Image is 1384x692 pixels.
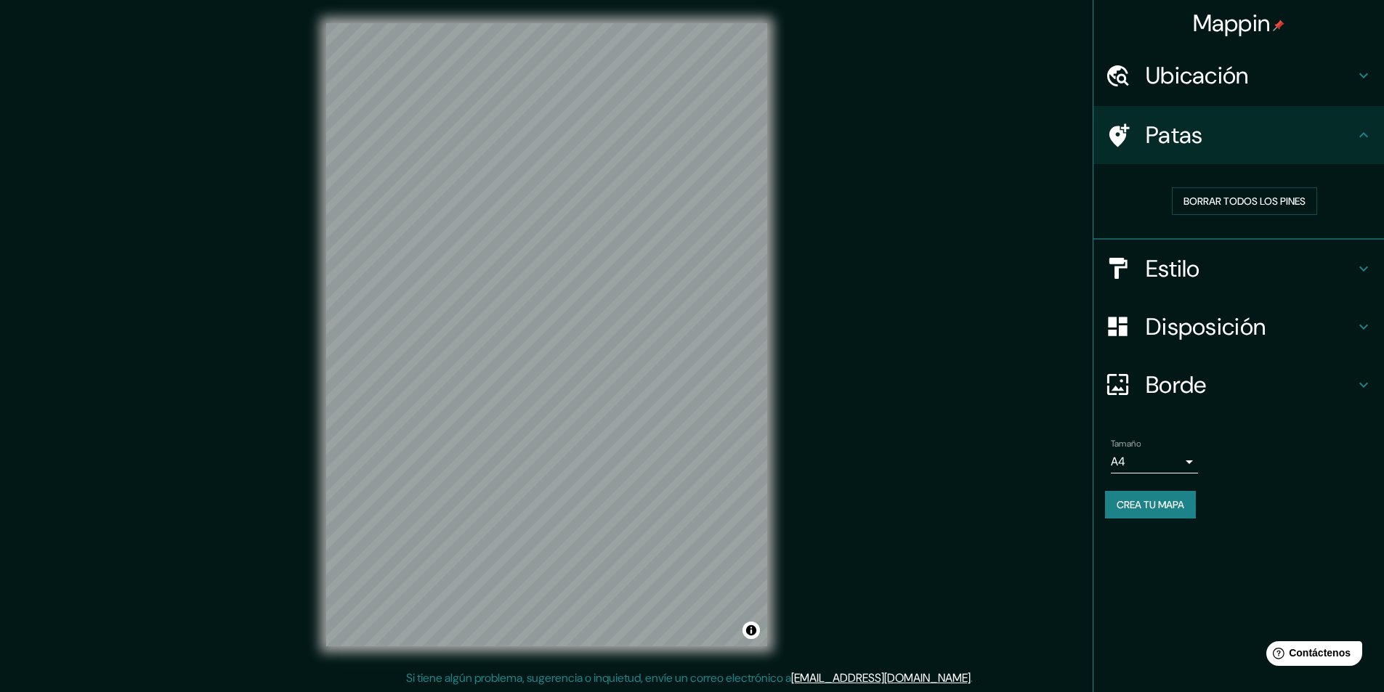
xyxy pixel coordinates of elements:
font: Patas [1146,120,1203,150]
font: Borde [1146,370,1207,400]
div: A4 [1111,450,1198,473]
font: . [975,669,978,685]
div: Patas [1093,106,1384,164]
button: Activar o desactivar atribución [742,622,760,639]
font: Disposición [1146,312,1266,342]
font: Crea tu mapa [1117,498,1184,511]
font: Borrar todos los pines [1183,195,1306,208]
div: Borde [1093,356,1384,414]
iframe: Lanzador de widgets de ayuda [1255,635,1368,676]
div: Disposición [1093,298,1384,356]
div: Estilo [1093,240,1384,298]
font: Ubicación [1146,60,1249,91]
font: Estilo [1146,253,1200,284]
font: Si tiene algún problema, sugerencia o inquietud, envíe un correo electrónico a [406,670,791,685]
a: [EMAIL_ADDRESS][DOMAIN_NAME] [791,670,971,685]
button: Crea tu mapa [1105,491,1196,518]
font: Mappin [1193,8,1271,38]
div: Ubicación [1093,46,1384,105]
font: . [973,669,975,685]
font: A4 [1111,454,1125,469]
canvas: Mapa [326,23,767,646]
img: pin-icon.png [1273,20,1284,31]
font: . [971,670,973,685]
button: Borrar todos los pines [1172,187,1317,215]
font: Tamaño [1111,438,1141,449]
